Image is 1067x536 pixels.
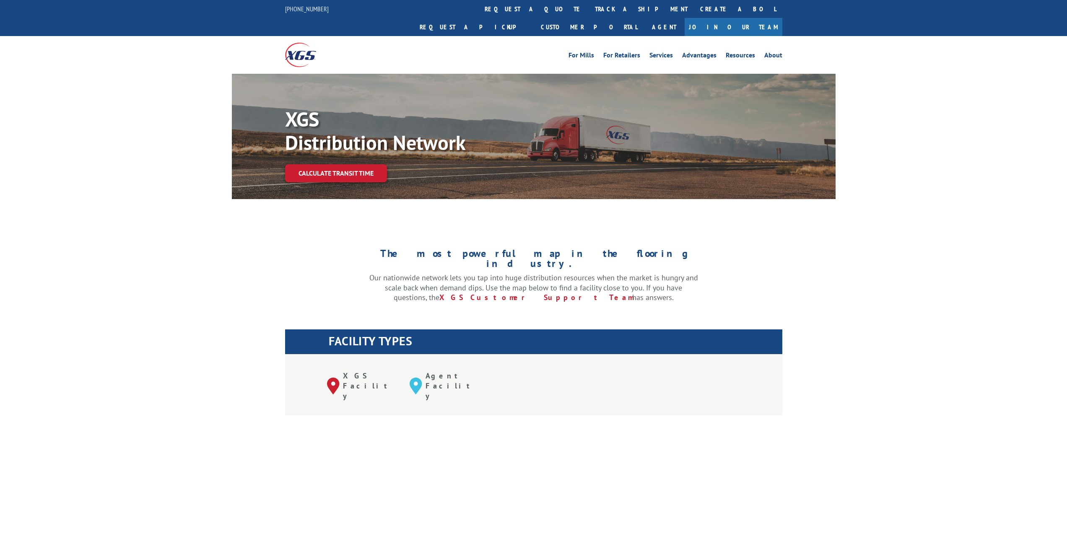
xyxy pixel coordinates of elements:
a: Agent [644,18,685,36]
h1: FACILITY TYPES [329,335,782,351]
h1: The most powerful map in the flooring industry. [369,249,698,273]
a: About [764,52,782,61]
a: For Retailers [603,52,640,61]
p: XGS Facility [343,371,397,401]
a: XGS Customer Support Team [439,293,632,302]
a: [PHONE_NUMBER] [285,5,329,13]
p: Our nationwide network lets you tap into huge distribution resources when the market is hungry an... [369,273,698,303]
a: Join Our Team [685,18,782,36]
a: Advantages [682,52,717,61]
a: Resources [726,52,755,61]
p: XGS Distribution Network [285,107,537,154]
a: Calculate transit time [285,164,387,182]
p: Agent Facility [426,371,480,401]
a: For Mills [569,52,594,61]
a: Customer Portal [535,18,644,36]
a: Request a pickup [413,18,535,36]
a: Services [649,52,673,61]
